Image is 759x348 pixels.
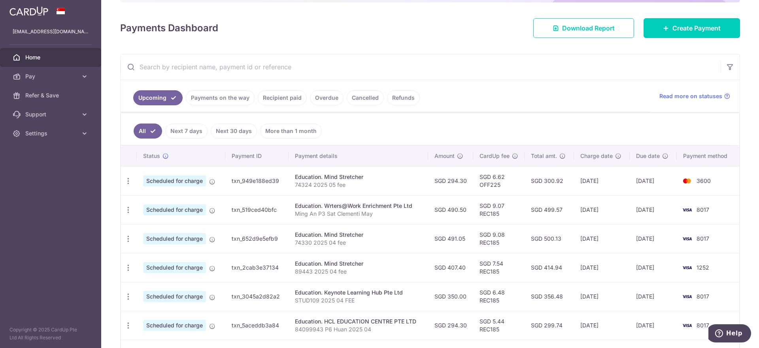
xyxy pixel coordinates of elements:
[697,206,709,213] span: 8017
[133,90,183,105] a: Upcoming
[659,92,722,100] span: Read more on statuses
[473,253,525,282] td: SGD 7.54 REC185
[434,152,455,160] span: Amount
[473,224,525,253] td: SGD 9.08 REC185
[211,124,257,139] a: Next 30 days
[659,92,730,100] a: Read more on statuses
[295,260,422,268] div: Education. Mind Stretcher
[289,146,428,166] th: Payment details
[630,253,677,282] td: [DATE]
[697,322,709,329] span: 8017
[574,195,630,224] td: [DATE]
[428,166,473,195] td: SGD 294.30
[630,311,677,340] td: [DATE]
[531,152,557,160] span: Total amt.
[679,176,695,186] img: Bank Card
[525,282,574,311] td: SGD 356.48
[295,289,422,297] div: Education. Keynote Learning Hub Pte Ltd
[295,268,422,276] p: 89443 2025 04 fee
[708,324,751,344] iframe: Opens a widget where you can find more information
[225,253,289,282] td: txn_2cab3e37134
[697,177,711,184] span: 3600
[143,291,206,302] span: Scheduled for charge
[143,175,206,186] span: Scheduled for charge
[525,224,574,253] td: SGD 500.13
[679,321,695,330] img: Bank Card
[697,235,709,242] span: 8017
[428,195,473,224] td: SGD 490.50
[295,297,422,304] p: STUD109 2025 04 FEE
[630,282,677,311] td: [DATE]
[9,6,48,16] img: CardUp
[679,292,695,301] img: Bank Card
[630,195,677,224] td: [DATE]
[120,21,218,35] h4: Payments Dashboard
[258,90,307,105] a: Recipient paid
[574,224,630,253] td: [DATE]
[428,253,473,282] td: SGD 407.40
[428,311,473,340] td: SGD 294.30
[295,231,422,239] div: Education. Mind Stretcher
[310,90,344,105] a: Overdue
[134,124,162,139] a: All
[672,23,721,33] span: Create Payment
[25,110,77,118] span: Support
[295,318,422,325] div: Education. HCL EDUCATION CENTRE PTE LTD
[636,152,660,160] span: Due date
[260,124,322,139] a: More than 1 month
[295,239,422,247] p: 74330 2025 04 fee
[25,91,77,99] span: Refer & Save
[480,152,510,160] span: CardUp fee
[574,311,630,340] td: [DATE]
[25,72,77,80] span: Pay
[295,325,422,333] p: 84099943 P6 Huan 2025 04
[697,293,709,300] span: 8017
[225,282,289,311] td: txn_3045a2d82a2
[473,166,525,195] td: SGD 6.62 OFF225
[630,166,677,195] td: [DATE]
[143,233,206,244] span: Scheduled for charge
[225,311,289,340] td: txn_5aceddb3a84
[677,146,739,166] th: Payment method
[25,129,77,137] span: Settings
[387,90,420,105] a: Refunds
[679,234,695,243] img: Bank Card
[143,152,160,160] span: Status
[13,28,89,36] p: [EMAIL_ADDRESS][DOMAIN_NAME]
[473,311,525,340] td: SGD 5.44 REC185
[525,253,574,282] td: SGD 414.94
[580,152,613,160] span: Charge date
[574,253,630,282] td: [DATE]
[295,210,422,218] p: Ming An P3 Sat Clementi May
[225,195,289,224] td: txn_519ced40bfc
[525,195,574,224] td: SGD 499.57
[165,124,208,139] a: Next 7 days
[525,166,574,195] td: SGD 300.92
[562,23,615,33] span: Download Report
[473,282,525,311] td: SGD 6.48 REC185
[225,224,289,253] td: txn_652d9e5efb9
[473,195,525,224] td: SGD 9.07 REC185
[225,146,289,166] th: Payment ID
[143,320,206,331] span: Scheduled for charge
[186,90,255,105] a: Payments on the way
[574,282,630,311] td: [DATE]
[679,263,695,272] img: Bank Card
[644,18,740,38] a: Create Payment
[143,262,206,273] span: Scheduled for charge
[525,311,574,340] td: SGD 299.74
[630,224,677,253] td: [DATE]
[679,205,695,215] img: Bank Card
[697,264,709,271] span: 1252
[143,204,206,215] span: Scheduled for charge
[295,181,422,189] p: 74324 2025 05 fee
[347,90,384,105] a: Cancelled
[121,54,721,80] input: Search by recipient name, payment id or reference
[295,202,422,210] div: Education. Wrters@Work Enrichment Pte Ltd
[428,224,473,253] td: SGD 491.05
[428,282,473,311] td: SGD 350.00
[574,166,630,195] td: [DATE]
[225,166,289,195] td: txn_949e188ed39
[533,18,634,38] a: Download Report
